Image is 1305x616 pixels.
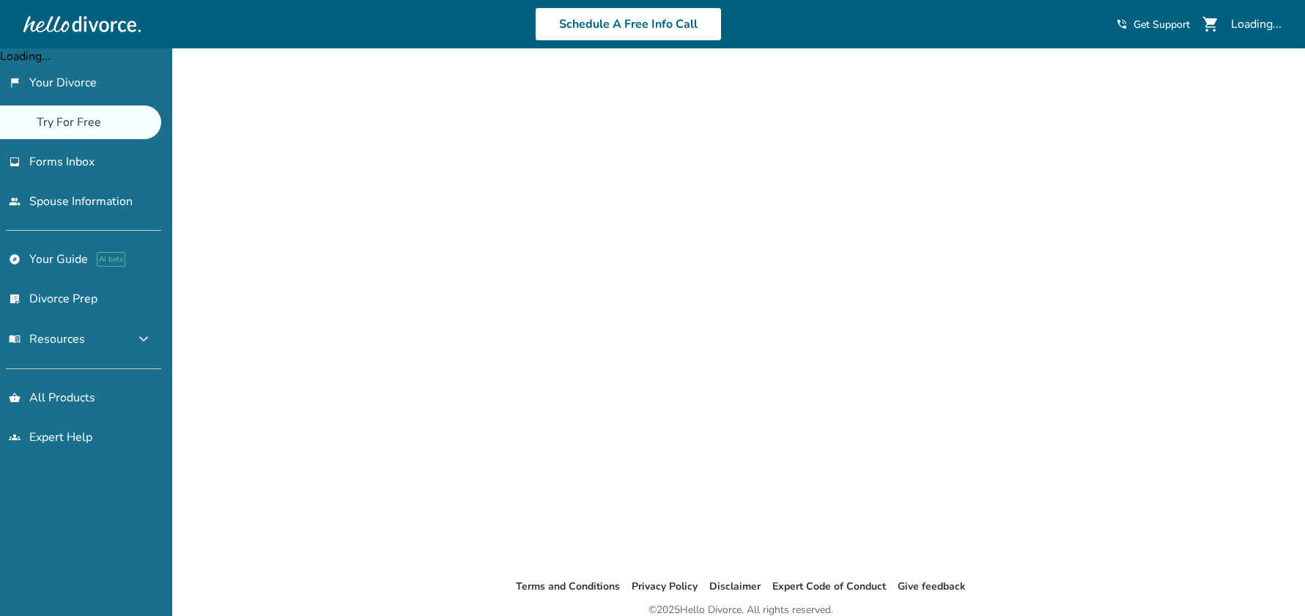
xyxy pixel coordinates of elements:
[29,154,95,170] span: Forms Inbox
[9,431,21,443] span: groups
[9,253,21,265] span: explore
[516,579,620,593] a: Terms and Conditions
[1134,18,1190,31] span: Get Support
[9,293,21,305] span: list_alt_check
[1202,15,1219,33] span: shopping_cart
[535,7,722,41] a: Schedule A Free Info Call
[1116,18,1128,30] span: phone_in_talk
[9,331,85,347] span: Resources
[632,579,698,593] a: Privacy Policy
[1116,18,1190,31] a: phone_in_talkGet Support
[772,579,886,593] a: Expert Code of Conduct
[97,252,125,267] span: AI beta
[9,333,21,345] span: menu_book
[898,578,966,595] li: Give feedback
[9,77,21,89] span: flag_2
[9,196,21,207] span: people
[709,578,761,595] li: Disclaimer
[1231,16,1282,32] div: Loading...
[135,330,152,348] span: expand_more
[9,156,21,168] span: inbox
[9,392,21,404] span: shopping_basket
